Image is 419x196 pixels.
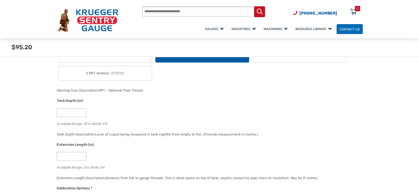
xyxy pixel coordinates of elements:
[205,27,224,31] span: Gauges
[229,23,261,35] a: Industries
[108,71,125,75] span: (+$139.10)
[292,23,337,35] a: Resource Library
[356,6,358,11] div: 0
[57,186,90,190] span: Calibration Options
[57,164,359,170] div: Available Range: 0 to 24 By 1/4
[95,132,258,137] div: Level of Liquid being measured in tank eighths from empty to full. (Provide measurement in inches.)
[57,176,105,180] span: Extension Length Description:
[105,176,318,180] div: Distance from full to gauge threads. This is dead space on top of tank, usually caused by pipe ri...
[299,11,337,16] span: [PHONE_NUMBER]
[57,120,359,126] div: Available Range: 10 to 144 By 1/4
[264,27,288,31] span: Machining
[293,10,337,16] a: Phone Number (920) 434-8860
[202,23,229,35] a: Gauges
[295,27,332,31] span: Resource Library
[57,132,95,137] span: Tank Depth Description:
[57,88,98,93] span: Opening Size Description:
[91,186,92,191] abbr: required
[57,142,94,147] span: Extension Length (in)
[337,24,363,34] a: Contact Us
[261,23,292,35] a: Machining
[98,88,143,93] div: NPT - National Pipe Thread
[232,27,256,31] span: Industries
[57,9,118,32] img: Krueger Sentry Gauge
[57,98,83,103] span: Tank Depth (in)
[86,71,125,76] span: 2 NPT Vented
[340,27,360,31] span: Contact Us
[12,44,32,51] span: $95.20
